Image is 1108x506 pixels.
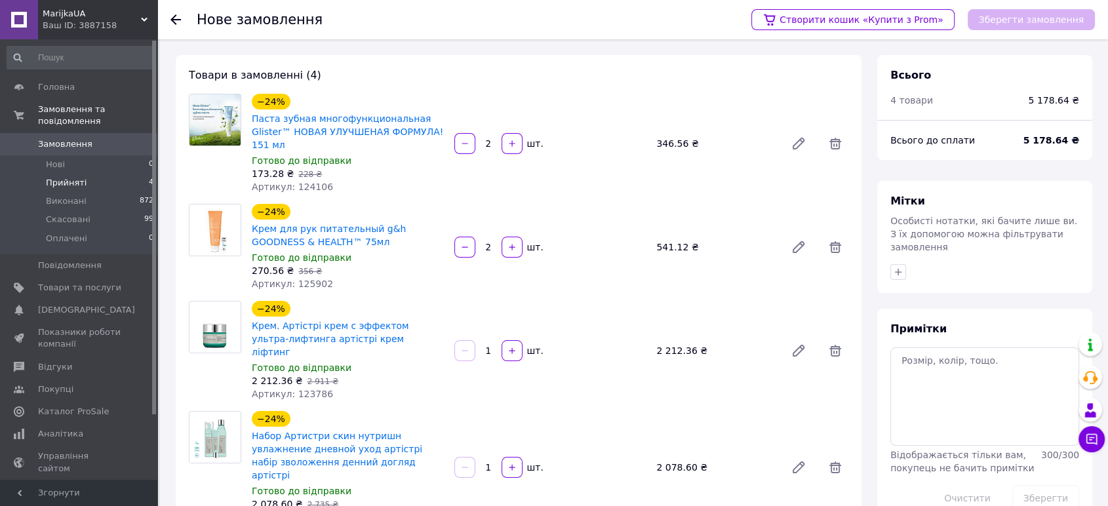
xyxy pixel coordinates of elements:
span: Замовлення та повідомлення [38,104,157,127]
button: Чат з покупцем [1078,426,1105,452]
span: Видалити [822,234,848,260]
div: Повернутися назад [170,13,181,26]
div: −24% [252,204,290,220]
div: шт. [524,461,545,474]
span: Каталог ProSale [38,406,109,418]
span: MarijkaUA [43,8,141,20]
span: 270.56 ₴ [252,265,294,276]
span: [DEMOGRAPHIC_DATA] [38,304,135,316]
span: 2 911 ₴ [307,377,338,386]
div: Всього до сплати [890,134,1023,147]
span: Управління сайтом [38,450,121,474]
span: Мітки [890,195,925,207]
div: −24% [252,301,290,317]
div: 2 212.36 ₴ [651,341,780,360]
span: Товари в замовленні (4) [189,69,321,81]
a: Крем. Артістрі крем с эффектом ультра-лифтинга артістрі крем ліфтинг [252,321,409,357]
span: Нові [46,159,65,170]
span: Повідомлення [38,260,102,271]
span: Показники роботи компанії [38,326,121,350]
span: 99 [144,214,153,225]
a: Створити кошик «Купити з Prom» [751,9,955,30]
span: Оплачені [46,233,87,244]
span: Аналітика [38,428,83,440]
span: Примітки [890,322,947,335]
span: 5 178.64 ₴ [1028,94,1079,107]
span: 872 [140,195,153,207]
span: Готово до відправки [252,155,351,166]
span: Готово до відправки [252,362,351,373]
span: Прийняті [46,177,87,189]
span: Відображається тільки вам, покупець не бачить примітки [890,450,1034,473]
div: шт. [524,344,545,357]
span: 0 [149,159,153,170]
a: Крем для рук питательный g&h GOODNESS & HEALTH™ 75мл [252,224,406,247]
span: 228 ₴ [298,170,322,179]
span: 356 ₴ [298,267,322,276]
span: Замовлення [38,138,92,150]
span: Готово до відправки [252,252,351,263]
div: −24% [252,94,290,109]
span: Покупці [38,383,73,395]
img: Паста зубная многофункциональная Glister™ НОВАЯ УЛУЧШЕНАЯ ФОРМУЛА! 151 мл [189,94,241,146]
div: −24% [252,411,290,427]
a: Редагувати [785,234,812,260]
span: 300 / 300 [1041,450,1079,460]
span: 2 212.36 ₴ [252,376,303,386]
div: Ваш ID: 3887158 [43,20,157,31]
a: Набор Артистри скин нутришн увлажнение дневной уход артістрі набір зволоження денний догляд артістрі [252,431,422,480]
input: Пошук [7,46,155,69]
span: Виконані [46,195,87,207]
div: 2 078.60 ₴ [651,458,780,477]
img: Набор Артистри скин нутришн увлажнение дневной уход артістрі набір зволоження денний догляд артістрі [189,412,241,463]
img: Крем для рук питательный g&h GOODNESS & HEALTH™ 75мл [189,204,241,256]
span: 5 178.64 ₴ [1023,134,1079,147]
a: Редагувати [785,338,812,364]
div: шт. [524,241,545,254]
span: Видалити [822,454,848,480]
span: Артикул: 124106 [252,182,333,192]
span: 4 [149,177,153,189]
span: Видалити [822,338,848,364]
span: 0 [149,233,153,244]
div: Нове замовлення [197,13,323,27]
span: 4 товари [890,95,933,106]
span: 173.28 ₴ [252,168,294,179]
span: Готово до відправки [252,486,351,496]
div: шт. [524,137,545,150]
span: Головна [38,81,75,93]
span: Скасовані [46,214,90,225]
span: Товари та послуги [38,282,121,294]
span: Артикул: 123786 [252,389,333,399]
img: Крем. Артістрі крем с эффектом ультра-лифтинга артістрі крем ліфтинг [189,302,241,353]
span: Артикул: 125902 [252,279,333,289]
a: Редагувати [785,454,812,480]
a: Паста зубная многофункциональная Glister™ НОВАЯ УЛУЧШЕНАЯ ФОРМУЛА! 151 мл [252,113,443,150]
span: Видалити [822,130,848,157]
span: Всього [890,69,931,81]
span: Особисті нотатки, які бачите лише ви. З їх допомогою можна фільтрувати замовлення [890,216,1077,252]
a: Редагувати [785,130,812,157]
span: Відгуки [38,361,72,373]
div: 346.56 ₴ [651,134,780,153]
div: 541.12 ₴ [651,238,780,256]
